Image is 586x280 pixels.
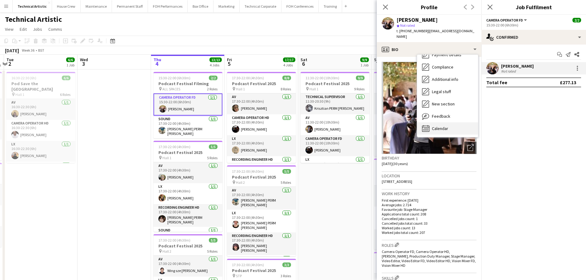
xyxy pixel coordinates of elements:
span: Wed [80,57,88,62]
div: Additional info [417,73,478,85]
img: Crew avatar or photo [382,62,476,154]
span: 8/8 [282,76,291,80]
app-job-card: 15:30-22:00 (6h30m)2/2Podcast Festival Filming ALL SPACES2 RolesCamera Operator FD1/115:30-22:00 ... [153,72,222,138]
div: [DATE] [5,47,19,53]
app-card-role: LX1/117:30-22:00 (4h30m)[PERSON_NAME] [153,183,222,204]
span: 5 Roles [207,249,217,254]
p: Applications total count: 208 [382,212,476,216]
div: [PERSON_NAME] [397,17,438,23]
span: STP [236,274,242,278]
h3: Birthday [382,155,476,161]
app-job-card: 11:30-22:00 (10h30m)9/9Podcast Festival 2025 Hall 19 RolesTechnical Supervisor1/111:30-20:30 (9h)... [301,72,369,163]
span: 6/6 [62,76,70,80]
span: [DATE] (30 years) [382,161,408,166]
h3: Podcast Festival 2025 [227,268,296,273]
h3: Podcast Festival 2025 [374,261,443,266]
span: 16:30-22:30 (6h) [11,76,36,80]
span: Not rated [400,23,415,28]
app-card-role: Technical Supervisor1/111:30-20:30 (9h)Krisztian PERM [PERSON_NAME] [374,186,443,207]
p: Average jobs: 2.724 [382,203,476,207]
div: Bio [377,42,481,57]
app-card-role: Duty Technician1/114:00-22:00 (8h)[PERSON_NAME] PERM [PERSON_NAME] [374,229,443,252]
app-card-role: Recording Engineer HD1/1 [6,162,75,184]
span: Hall 1 [162,156,171,160]
span: 5/5 [209,238,217,243]
a: Comms [46,25,65,33]
span: 3/3 [282,262,291,267]
app-job-card: 17:30-22:00 (4h30m)5/5Podcast Festival 2025 Hall 15 RolesAV1/117:30-22:00 (4h30m)[PERSON_NAME]LX1... [153,141,222,232]
span: 9/9 [356,76,365,80]
span: Hall 2 [162,249,171,254]
span: Compliance [432,64,453,70]
span: 17/17 [283,57,295,62]
div: Open photos pop-in [464,142,476,154]
h1: Technical Artistic [5,15,62,24]
div: 15:30-22:00 (6h30m) [486,23,581,27]
span: 2 [6,60,14,67]
app-card-role: LX1/117:30-22:00 (4h30m)[PERSON_NAME] [227,135,296,156]
app-card-role: Camera Operator HD1/117:30-22:00 (4h30m)[PERSON_NAME] [227,114,296,135]
span: ALL SPACES [162,87,180,91]
app-card-role: LX1/116:30-22:30 (6h)[PERSON_NAME] [6,141,75,162]
span: 15:30-22:00 (6h30m) [158,76,190,80]
app-card-role: Sound1/117:30-22:00 (4h30m)[PERSON_NAME] PERM [PERSON_NAME] [153,116,222,138]
button: Technical Artistic [13,0,52,12]
p: Cancelled jobs count: 1 [382,216,476,221]
div: Compliance [417,61,478,73]
span: 3 [79,60,88,67]
span: Camera Operator FD [486,18,523,22]
p: Worked jobs count: 13 [382,226,476,230]
app-job-card: 17:30-22:00 (4h30m)8/8Podcast Festival 2025 Hall 18 RolesAV1/117:30-22:00 (4h30m)[PERSON_NAME]Cam... [227,72,296,163]
app-card-role: AV1/117:30-22:00 (4h30m)[PERSON_NAME] PERM [PERSON_NAME] [227,187,296,210]
span: Hall 2 [236,180,245,185]
app-card-role: General Technician1/111:30-19:00 (7h30m)[PERSON_NAME] [374,114,443,135]
button: Technical Corporate [240,0,281,12]
div: 1 Job [361,63,369,67]
h3: Podcast Festival 2025 [374,81,443,86]
app-job-card: 17:30-22:00 (4h30m)5/5Podcast Festival 2025 Hall 25 RolesAV1/117:30-22:00 (4h30m)[PERSON_NAME] PE... [227,165,296,256]
span: Week 36 [20,48,36,53]
app-card-role: AV1/117:30-22:00 (4h30m)Wing sze [PERSON_NAME] [153,256,222,277]
span: Hall 1 [309,87,318,91]
div: Calendar [417,122,478,135]
span: 17:30-22:00 (4h30m) [158,238,190,243]
span: 6 Roles [60,92,70,97]
h3: Podcast Festival 2025 [153,243,222,249]
p: Cancelled jobs total count: 33 [382,221,476,226]
span: Calendar [432,126,448,131]
h3: Roles [382,242,476,248]
div: New section [417,98,478,110]
span: 11:30-22:00 (10h30m) [305,76,339,80]
div: £277.13 [560,79,576,85]
app-card-role: Camera Operator FD1/115:30-22:00 (6h30m)[PERSON_NAME] [153,93,222,116]
h3: Podcast Festival 2025 [227,81,296,86]
button: Maintenance [81,0,112,12]
span: 5/5 [282,169,291,174]
div: Not rated [501,69,517,73]
h3: Duty Tech: Podcast Festival 2025 [374,168,443,179]
app-card-role: Sound1/1 [153,227,222,248]
button: Training [319,0,342,12]
button: House Crew [52,0,81,12]
app-card-role: Recording Engineer HD1/117:30-22:00 (4h30m) [227,156,296,179]
p: Worked jobs total count: 207 [382,230,476,235]
span: 5 Roles [281,180,291,185]
span: Camera Operator FD, Camera Operator HD, [PERSON_NAME], Production Duty Manager, Stage Manager, Vi... [382,249,476,268]
span: 3 Roles [281,274,291,278]
span: Thu [153,57,161,62]
app-job-card: 11:30-22:00 (10h30m)3/3Duty Tech: Podcast Festival 2025 ALL SPACES3 RolesTechnical Supervisor1/11... [374,159,443,250]
span: 17:30-22:00 (4h30m) [232,76,264,80]
app-job-card: 16:30-22:30 (6h)6/6Pod Save the [GEOGRAPHIC_DATA] Hall 16 RolesAV1/116:30-22:30 (6h)[PERSON_NAME]... [6,72,75,163]
div: 4 Jobs [210,63,221,67]
div: Total fee [486,79,507,85]
span: | [EMAIL_ADDRESS][DOMAIN_NAME] [397,29,474,39]
button: Permanent Staff [112,0,148,12]
p: First experience: [DATE] [382,198,476,203]
app-card-role: AV1/117:30-22:00 (4h30m)[PERSON_NAME] [153,162,222,183]
app-card-role: AV1/116:30-22:30 (6h)[PERSON_NAME] [6,99,75,120]
span: 4 [153,60,161,67]
app-card-role: AV1/117:30-22:00 (4h30m)[PERSON_NAME] [227,93,296,114]
h3: Profile [377,3,481,11]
